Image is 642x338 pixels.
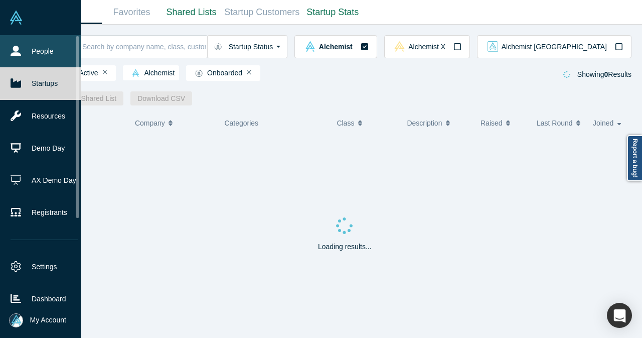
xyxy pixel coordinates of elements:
[9,313,66,327] button: My Account
[337,112,354,134] span: Class
[593,112,624,134] button: Joined
[394,41,405,52] img: alchemistx Vault Logo
[319,43,353,50] span: Alchemist
[627,135,642,181] a: Report a bug!
[195,69,203,77] img: Startup status
[207,35,288,58] button: Startup Status
[9,313,23,327] img: Mia Scott's Account
[318,242,372,252] p: Loading results...
[305,41,315,52] img: alchemist Vault Logo
[502,43,607,50] span: Alchemist [GEOGRAPHIC_DATA]
[480,112,503,134] span: Raised
[135,112,209,134] button: Company
[103,69,107,76] button: Remove Filter
[30,315,66,325] span: My Account
[488,41,498,52] img: alchemist_aj Vault Logo
[537,112,582,134] button: Last Round
[224,119,258,127] span: Categories
[384,35,470,58] button: alchemistx Vault LogoAlchemist X
[214,43,222,51] img: Startup status
[537,112,573,134] span: Last Round
[408,43,445,50] span: Alchemist X
[247,69,251,76] button: Remove Filter
[477,35,631,58] button: alchemist_aj Vault LogoAlchemist [GEOGRAPHIC_DATA]
[63,69,98,77] span: Active
[577,70,631,78] span: Showing Results
[337,112,391,134] button: Class
[58,91,124,105] button: New Shared List
[480,112,526,134] button: Raised
[407,112,470,134] button: Description
[127,69,175,77] span: Alchemist
[135,112,165,134] span: Company
[9,11,23,25] img: Alchemist Vault Logo
[102,1,162,24] a: Favorites
[130,91,192,105] button: Download CSV
[604,70,608,78] strong: 0
[162,1,221,24] a: Shared Lists
[407,112,442,134] span: Description
[132,69,139,77] img: alchemist Vault Logo
[81,35,207,58] input: Search by company name, class, customer, one-liner or category
[593,112,613,134] span: Joined
[294,35,377,58] button: alchemist Vault LogoAlchemist
[221,1,303,24] a: Startup Customers
[303,1,363,24] a: Startup Stats
[191,69,242,77] span: Onboarded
